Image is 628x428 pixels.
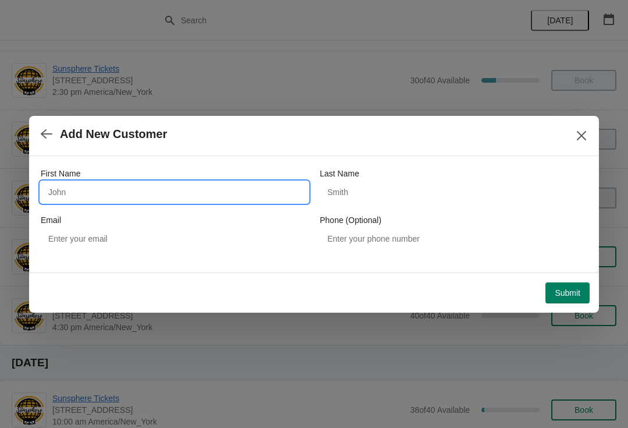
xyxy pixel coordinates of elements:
h2: Add New Customer [60,128,167,141]
input: John [41,182,308,203]
label: Phone (Optional) [320,214,381,226]
button: Submit [545,282,590,303]
span: Submit [555,288,580,298]
input: Smith [320,182,587,203]
button: Close [571,125,592,146]
label: Last Name [320,168,359,179]
label: Email [41,214,61,226]
input: Enter your email [41,228,308,249]
label: First Name [41,168,80,179]
input: Enter your phone number [320,228,587,249]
